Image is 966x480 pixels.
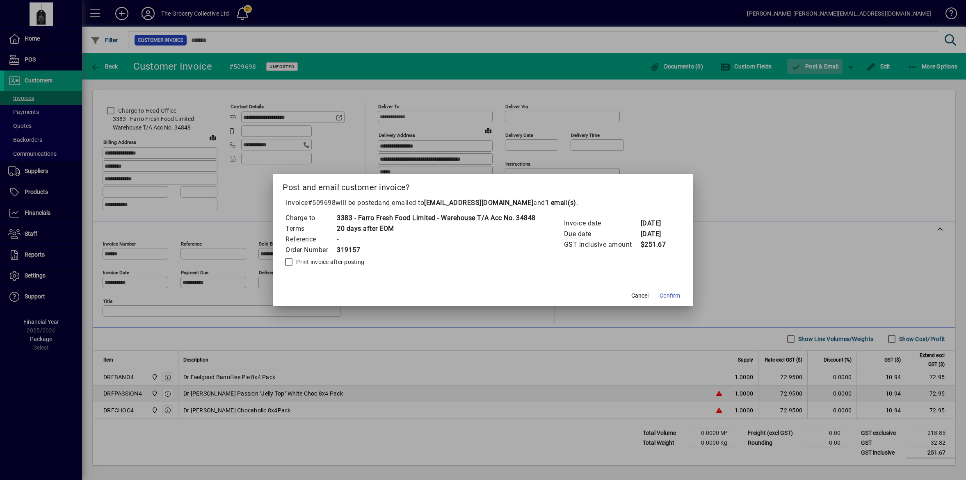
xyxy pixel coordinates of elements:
[378,199,576,207] span: and emailed to
[336,223,536,234] td: 20 days after EOM
[295,258,364,266] label: Print invoice after posting
[564,239,640,250] td: GST inclusive amount
[640,218,673,229] td: [DATE]
[336,234,536,245] td: -
[336,245,536,255] td: 319157
[640,229,673,239] td: [DATE]
[285,234,336,245] td: Reference
[564,229,640,239] td: Due date
[656,288,683,303] button: Confirm
[424,199,533,207] b: [EMAIL_ADDRESS][DOMAIN_NAME]
[285,245,336,255] td: Order Number
[308,199,336,207] span: #509698
[545,199,576,207] b: 1 email(s)
[533,199,576,207] span: and
[631,291,649,300] span: Cancel
[285,213,336,223] td: Charge to
[627,288,653,303] button: Cancel
[285,223,336,234] td: Terms
[336,213,536,223] td: 3383 - Farro Fresh Food Limited - Warehouse T/A Acc No. 34848
[283,198,683,208] p: Invoice will be posted .
[660,291,680,300] span: Confirm
[564,218,640,229] td: Invoice date
[273,174,693,198] h2: Post and email customer invoice?
[640,239,673,250] td: $251.67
